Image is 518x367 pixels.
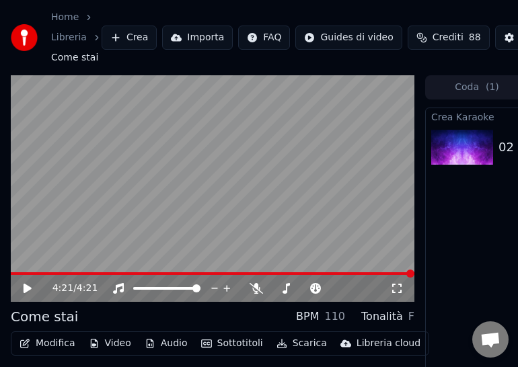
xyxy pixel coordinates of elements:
span: ( 1 ) [486,81,499,94]
button: Video [83,334,137,353]
span: Crediti [433,31,464,44]
button: Crea [102,26,157,50]
div: / [52,282,85,295]
span: 4:21 [52,282,73,295]
button: Scarica [271,334,332,353]
div: 110 [324,309,345,325]
div: Tonalità [361,309,403,325]
div: BPM [296,309,319,325]
button: Sottotitoli [196,334,268,353]
div: Come stai [11,307,78,326]
button: FAQ [238,26,290,50]
button: Crediti88 [408,26,490,50]
a: Home [51,11,79,24]
button: Importa [162,26,233,50]
button: Guides di video [295,26,402,50]
div: Libreria cloud [357,337,420,350]
div: F [408,309,414,325]
nav: breadcrumb [51,11,102,65]
button: Audio [139,334,193,353]
span: 88 [469,31,481,44]
img: youka [11,24,38,51]
a: Libreria [51,31,87,44]
span: Come stai [51,51,98,65]
button: Modifica [14,334,81,353]
span: 4:21 [77,282,98,295]
div: Aprire la chat [472,321,509,358]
